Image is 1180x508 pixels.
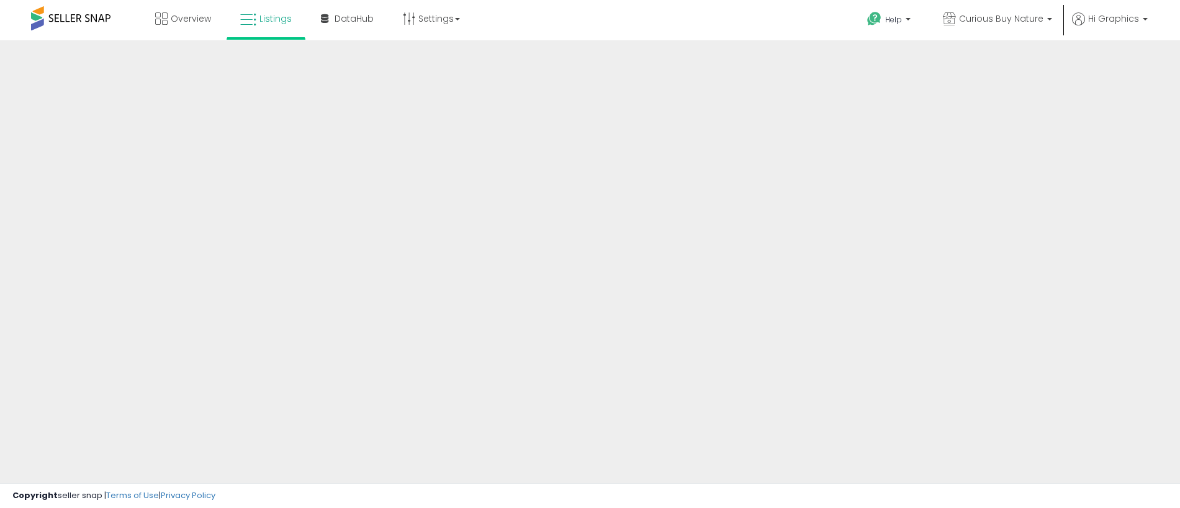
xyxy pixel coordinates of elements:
span: Listings [259,12,292,25]
strong: Copyright [12,489,58,501]
span: DataHub [335,12,374,25]
a: Terms of Use [106,489,159,501]
div: seller snap | | [12,490,215,502]
a: Privacy Policy [161,489,215,501]
i: Get Help [867,11,882,27]
a: Hi Graphics [1072,12,1148,40]
span: Overview [171,12,211,25]
span: Hi Graphics [1088,12,1139,25]
span: Help [885,14,902,25]
a: Help [857,2,923,40]
span: Curious Buy Nature [959,12,1043,25]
